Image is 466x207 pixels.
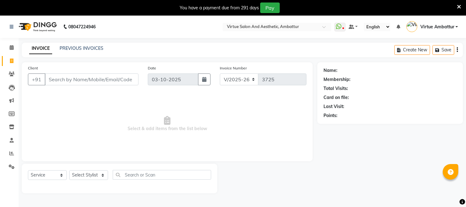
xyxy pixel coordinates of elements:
a: PREVIOUS INVOICES [60,45,103,51]
div: Card on file: [323,94,349,101]
iframe: chat widget [440,182,460,201]
label: Invoice Number [220,65,247,71]
span: Select & add items from the list below [28,93,306,155]
img: logo [16,18,58,35]
label: Client [28,65,38,71]
b: 08047224946 [68,18,96,35]
input: Search by Name/Mobile/Email/Code [45,73,138,85]
div: You have a payment due from 291 days [180,5,259,11]
button: Create New [394,45,430,55]
input: Search or Scan [113,170,211,180]
button: Pay [260,2,280,13]
button: +91 [28,73,45,85]
div: Membership: [323,76,351,83]
button: Save [432,45,454,55]
img: Virtue Ambattur [406,21,417,32]
div: Points: [323,112,337,119]
span: Virtue Ambattur [420,24,454,30]
div: Last Visit: [323,103,344,110]
a: INVOICE [29,43,52,54]
div: Name: [323,67,337,74]
label: Date [148,65,156,71]
div: Total Visits: [323,85,348,92]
